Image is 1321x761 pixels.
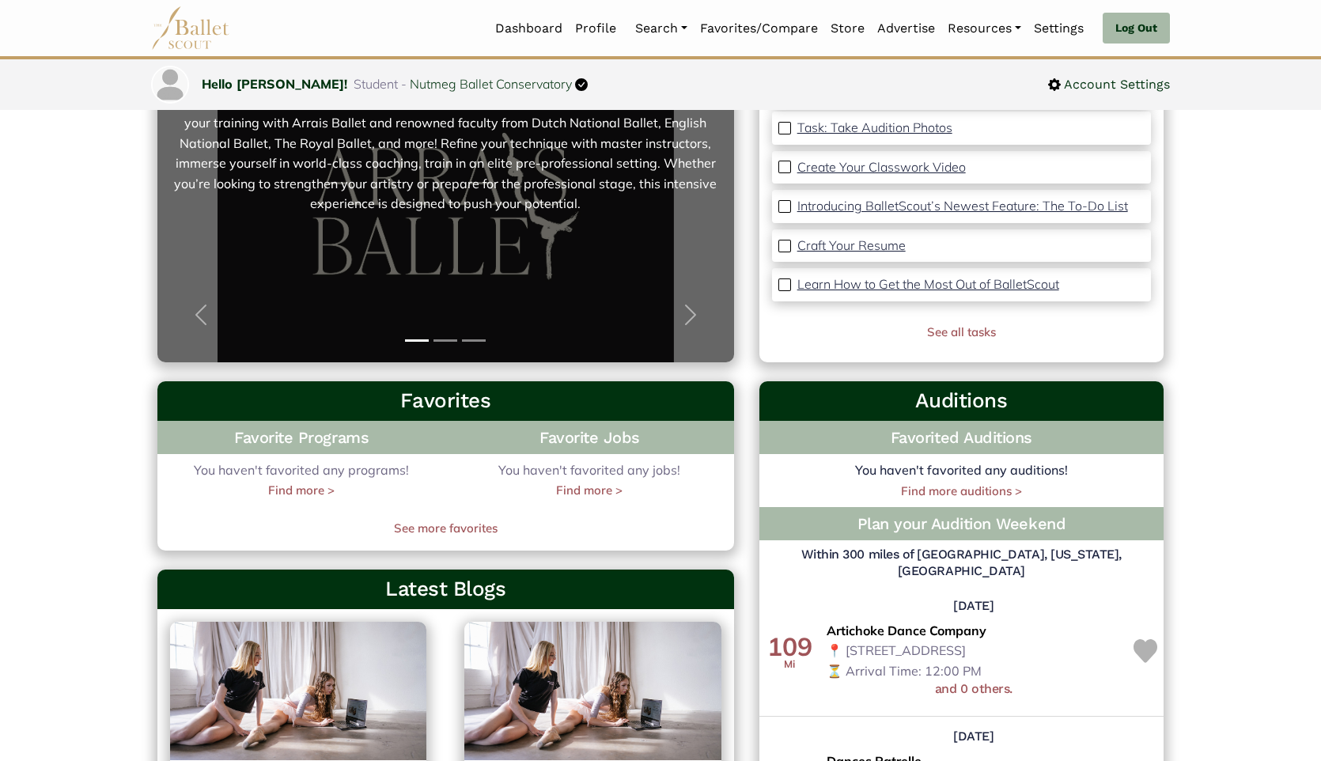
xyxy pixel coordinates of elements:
button: Slide 2 [433,331,457,350]
h5: Within 300 miles of [GEOGRAPHIC_DATA], [US_STATE], [GEOGRAPHIC_DATA] [759,547,1164,580]
span: - [401,76,407,92]
h3: Latest Blogs [170,576,721,603]
div: 109 [767,634,812,659]
span: Artichoke Dance Company [827,621,986,642]
p: You haven't favorited any auditions! [759,460,1164,481]
a: Find more > [268,481,335,500]
h4: Favorite Jobs [445,421,733,454]
a: Learn How to Get the Most Out of BalletScout [797,274,1059,295]
p: Introducing BalletScout’s Newest Feature: The To-Do List [797,198,1128,214]
a: Dashboard [489,12,569,45]
a: Account Settings [1048,74,1170,95]
img: profile picture [153,67,187,102]
p: Create Your Classwork Video [797,159,966,175]
a: Nutmeg Ballet Conservatory [410,76,572,92]
span: Student [354,76,398,92]
a: Create Your Classwork Video [797,157,966,178]
h5: [DATE] [827,598,1121,615]
div: You haven't favorited any programs! [157,460,445,500]
a: Profile [569,12,623,45]
a: Find more auditions > [901,483,1022,498]
button: Slide 3 [462,331,486,350]
div: You haven't favorited any jobs! [445,460,733,500]
a: Craft Your Resume [797,236,906,256]
a: Log Out [1103,13,1170,44]
h4: Favorite Programs [157,421,445,454]
h4: Plan your Audition Weekend [772,513,1151,534]
a: Settings [1028,12,1090,45]
a: Advertise [871,12,941,45]
a: Resources [941,12,1028,45]
a: See more favorites [157,519,734,538]
img: header_image.img [170,622,426,760]
a: Search [629,12,694,45]
h5: and 0 others. [827,681,1121,698]
a: Task: Take Audition Photos [797,118,952,138]
p: Craft Your Resume [797,237,906,253]
h4: Favorited Auditions [772,427,1151,448]
img: header_image.img [464,622,721,760]
h5: [DATE] [827,729,1121,745]
a: Store [824,12,871,45]
p: Learn How to Get the Most Out of BalletScout [797,276,1059,292]
button: Slide 1 [405,331,429,350]
a: Arrais BalletTrain with World-Class Faculty at Arrais Ballet Summer Intensive! This summer, eleva... [173,62,718,346]
div: Mi [767,659,812,669]
a: See all tasks [927,324,996,339]
a: Find more > [556,481,623,500]
h3: Favorites [170,388,721,415]
span: Account Settings [1061,74,1170,95]
a: Introducing BalletScout’s Newest Feature: The To-Do List [797,196,1128,217]
a: Hello [PERSON_NAME]! [202,76,347,92]
a: Favorites/Compare [694,12,824,45]
p: Task: Take Audition Photos [797,119,952,135]
h3: Auditions [772,388,1151,415]
td: 📍 [STREET_ADDRESS] ⏳ Arrival Time: 12:00 PM [820,586,1127,717]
